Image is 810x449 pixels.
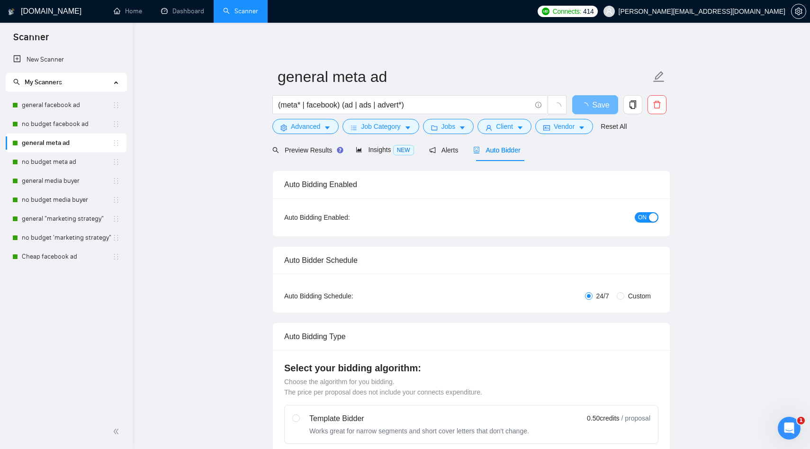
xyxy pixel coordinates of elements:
[797,417,805,424] span: 1
[6,96,126,115] li: general facebook ad
[6,247,126,266] li: Cheap facebook ad
[606,8,612,15] span: user
[112,234,120,242] span: holder
[6,228,126,247] li: no budget 'marketing strategy"
[459,124,466,131] span: caret-down
[648,95,666,114] button: delete
[587,413,619,423] span: 0.50 credits
[624,100,642,109] span: copy
[583,6,594,17] span: 414
[284,361,658,375] h4: Select your bidding algorithm:
[112,158,120,166] span: holder
[272,146,341,154] span: Preview Results
[114,7,142,15] a: homeHome
[272,119,339,134] button: settingAdvancedcaret-down
[280,124,287,131] span: setting
[22,209,112,228] a: general "marketing strategy"
[356,146,414,153] span: Insights
[638,212,647,223] span: ON
[112,177,120,185] span: holder
[113,427,122,436] span: double-left
[291,121,320,132] span: Advanced
[356,146,362,153] span: area-chart
[6,134,126,153] li: general meta ad
[324,124,331,131] span: caret-down
[623,95,642,114] button: copy
[592,99,609,111] span: Save
[309,413,529,424] div: Template Bidder
[543,124,550,131] span: idcard
[601,121,627,132] a: Reset All
[581,102,592,110] span: loading
[272,147,279,153] span: search
[553,102,561,111] span: loading
[112,196,120,204] span: holder
[112,139,120,147] span: holder
[6,209,126,228] li: general "marketing strategy"
[6,171,126,190] li: general media buyer
[653,71,665,83] span: edit
[393,145,414,155] span: NEW
[486,124,492,131] span: user
[351,124,357,131] span: bars
[6,190,126,209] li: no budget media buyer
[284,378,482,396] span: Choose the algorithm for you bidding. The price per proposal does not include your connects expen...
[278,99,531,111] input: Search Freelance Jobs...
[284,212,409,223] div: Auto Bidding Enabled:
[473,147,480,153] span: robot
[336,146,344,154] div: Tooltip anchor
[6,115,126,134] li: no budget facebook ad
[342,119,419,134] button: barsJob Categorycaret-down
[477,119,531,134] button: userClientcaret-down
[284,171,658,198] div: Auto Bidding Enabled
[13,50,119,69] a: New Scanner
[278,65,651,89] input: Scanner name...
[429,146,459,154] span: Alerts
[22,96,112,115] a: general facebook ad
[22,134,112,153] a: general meta ad
[25,78,62,86] span: My Scanners
[496,121,513,132] span: Client
[112,101,120,109] span: holder
[431,124,438,131] span: folder
[6,153,126,171] li: no budget meta ad
[572,95,618,114] button: Save
[22,153,112,171] a: no budget meta ad
[791,4,806,19] button: setting
[22,228,112,247] a: no budget 'marketing strategy"
[405,124,411,131] span: caret-down
[112,120,120,128] span: holder
[13,79,20,85] span: search
[778,417,801,440] iframe: Intercom live chat
[284,247,658,274] div: Auto Bidder Schedule
[542,8,549,15] img: upwork-logo.png
[284,291,409,301] div: Auto Bidding Schedule:
[554,121,575,132] span: Vendor
[553,6,581,17] span: Connects:
[22,190,112,209] a: no budget media buyer
[593,291,613,301] span: 24/7
[423,119,474,134] button: folderJobscaret-down
[648,100,666,109] span: delete
[22,171,112,190] a: general media buyer
[112,215,120,223] span: holder
[6,50,126,69] li: New Scanner
[517,124,523,131] span: caret-down
[473,146,520,154] span: Auto Bidder
[441,121,456,132] span: Jobs
[535,119,593,134] button: idcardVendorcaret-down
[621,413,650,423] span: / proposal
[309,426,529,436] div: Works great for narrow segments and short cover letters that don't change.
[223,7,258,15] a: searchScanner
[13,78,62,86] span: My Scanners
[624,291,655,301] span: Custom
[8,4,15,19] img: logo
[161,7,204,15] a: dashboardDashboard
[6,30,56,50] span: Scanner
[791,8,806,15] a: setting
[284,323,658,350] div: Auto Bidding Type
[578,124,585,131] span: caret-down
[361,121,400,132] span: Job Category
[429,147,436,153] span: notification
